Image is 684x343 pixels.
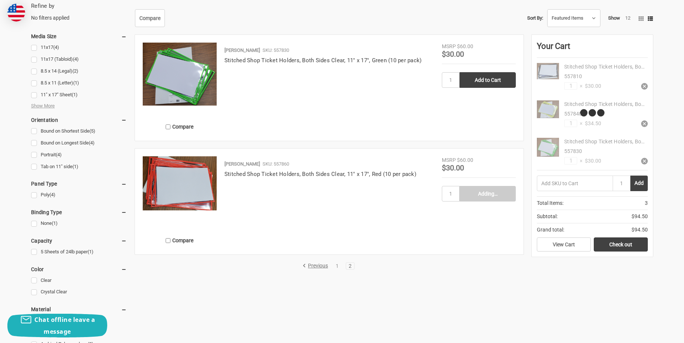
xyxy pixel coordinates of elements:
[442,43,456,50] div: MSRP
[31,265,127,274] h5: Color
[630,176,648,191] button: Add
[564,64,644,70] a: Stitched Shop Ticket Holders, Bo…
[31,219,127,229] a: None
[31,43,127,53] a: 11x17
[645,199,648,207] span: 3
[631,226,648,234] span: $94.50
[224,160,260,168] p: [PERSON_NAME]
[537,40,648,58] div: Your Cart
[31,150,127,160] a: Portrait
[31,287,127,297] a: Crystal Clear
[582,82,601,90] span: $30.00
[564,139,644,144] a: Stitched Shop Ticket Holders, Bo…
[457,43,473,49] span: $60.00
[72,68,78,74] span: (2)
[582,157,601,165] span: $30.00
[564,73,582,79] span: 557810
[31,78,127,88] a: 8.5 x 11 (Letter)
[631,213,648,220] span: $94.50
[537,226,564,234] span: Grand total:
[31,247,127,257] a: 5 Sheets of 24lb paper
[302,263,331,269] a: Previous
[143,43,217,106] img: Stitched Shop Ticket Holders, Both Sides Clear, 11" x 17", Green
[72,92,78,97] span: (1)
[31,32,127,41] h5: Media Size
[143,156,217,210] img: Stitched Shop Ticket Holders, Both Sides Clear, 11" x 17", Red
[31,102,55,110] span: Show More
[608,15,620,21] span: Show
[52,220,58,226] span: (1)
[31,126,127,136] a: Bound on Shortest Side
[537,199,563,207] span: Total Items:
[166,238,170,243] input: Compare
[56,152,62,157] span: (4)
[31,305,127,314] h5: Material
[263,160,289,168] p: SKU: 557860
[537,63,559,79] img: Stitched Shop Ticket Holders, Both Sides Clear, 11" x 17", Black
[537,100,559,118] img: Stitched Shop Ticket Holders, Both Sides Clear, 11" x 17", Yellow
[224,171,416,177] a: Stitched Shop Ticket Holders, Both Sides Clear, 11" x 17", Red (10 per pack)
[89,140,95,146] span: (4)
[263,47,289,54] p: SKU: 557830
[457,157,473,163] span: $60.00
[527,13,543,24] label: Sort By:
[537,138,559,157] img: Stitched Shop Ticket Holders, Both Sides Clear, 11" x 17", Green
[166,124,170,129] input: Compare
[577,157,582,165] span: ×
[7,314,107,337] button: Chat offline leave a message
[31,116,127,124] h5: Orientation
[333,263,341,269] a: 1
[135,9,165,27] a: Compare
[224,57,422,64] a: Stitched Shop Ticket Holders, Both Sides Clear, 11" x 17", Green (10 per pack)
[625,15,630,21] a: 12
[143,156,217,230] a: Stitched Shop Ticket Holders, Both Sides Clear, 11" x 17", Red
[442,163,464,172] span: $30.00
[53,44,59,50] span: (4)
[143,234,217,247] label: Compare
[460,72,516,88] input: Add to Cart
[31,208,127,217] h5: Binding Type
[537,213,558,220] span: Subtotal:
[346,263,354,269] a: 2
[31,138,127,148] a: Bound on Longest Side
[89,128,95,134] span: (5)
[7,4,25,21] img: duty and tax information for United States
[34,316,95,336] span: Chat offline leave a message
[31,2,127,22] div: No filters applied
[31,190,127,200] a: Poly
[442,50,464,59] span: $30.00
[88,249,94,254] span: (1)
[143,121,217,133] label: Compare
[442,156,456,164] div: MSRP
[594,237,648,252] a: Check out
[73,80,79,86] span: (1)
[564,111,582,117] span: 557840
[31,179,127,188] h5: Panel Type
[31,276,127,286] a: Clear
[31,54,127,64] a: 11x17 (Tabloid)
[577,120,582,127] span: ×
[31,2,127,10] h5: Refine by
[72,164,78,169] span: (1)
[50,192,55,197] span: (4)
[537,237,591,252] a: View Cart
[31,162,127,172] a: Tab on 11" side
[577,82,582,90] span: ×
[224,47,260,54] p: [PERSON_NAME]
[73,56,79,62] span: (4)
[564,101,644,107] a: Stitched Shop Ticket Holders, Bo…
[31,66,127,76] a: 8.5 x 14 (Legal)
[460,186,516,202] input: Adding…
[31,90,127,100] a: 11" x 17" Sheet
[564,148,582,154] span: 557830
[537,176,613,191] input: Add SKU to Cart
[31,236,127,245] h5: Capacity
[143,43,217,117] a: Stitched Shop Ticket Holders, Both Sides Clear, 11" x 17", Green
